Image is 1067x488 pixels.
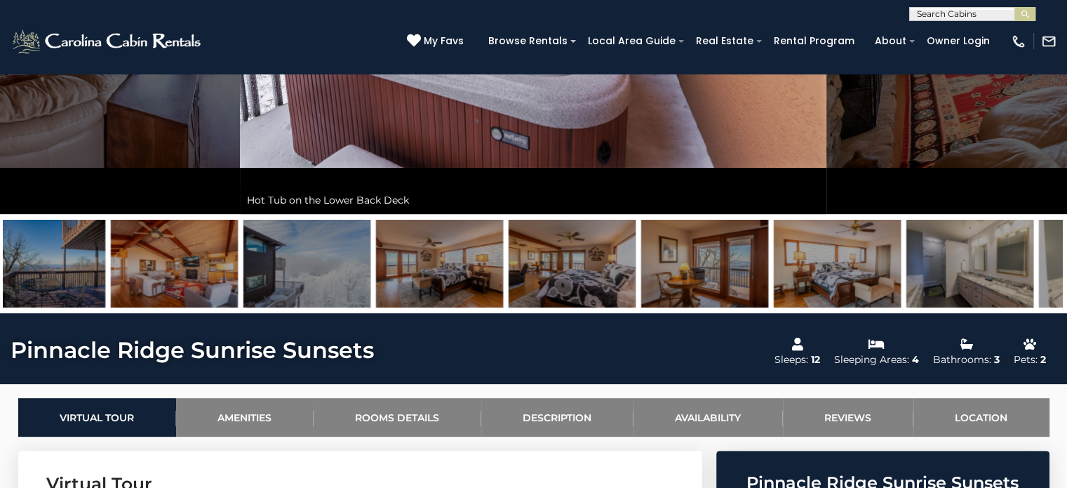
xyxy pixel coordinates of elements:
[920,30,997,52] a: Owner Login
[407,34,467,49] a: My Favs
[783,398,913,437] a: Reviews
[1011,34,1026,49] img: phone-regular-white.png
[689,30,760,52] a: Real Estate
[11,27,205,55] img: White-1-2.png
[767,30,861,52] a: Rental Program
[424,34,464,48] span: My Favs
[481,398,633,437] a: Description
[111,220,238,308] img: 167683672
[581,30,683,52] a: Local Area Guide
[176,398,314,437] a: Amenities
[509,220,636,308] img: 167683354
[240,186,826,214] div: Hot Tub on the Lower Back Deck
[641,220,768,308] img: 167683355
[243,220,370,308] img: 167810615
[913,398,1049,437] a: Location
[1041,34,1056,49] img: mail-regular-white.png
[376,220,503,308] img: 167683352
[868,30,913,52] a: About
[774,220,901,308] img: 167683357
[633,398,783,437] a: Availability
[18,398,176,437] a: Virtual Tour
[481,30,575,52] a: Browse Rentals
[906,220,1033,308] img: 167683359
[314,398,481,437] a: Rooms Details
